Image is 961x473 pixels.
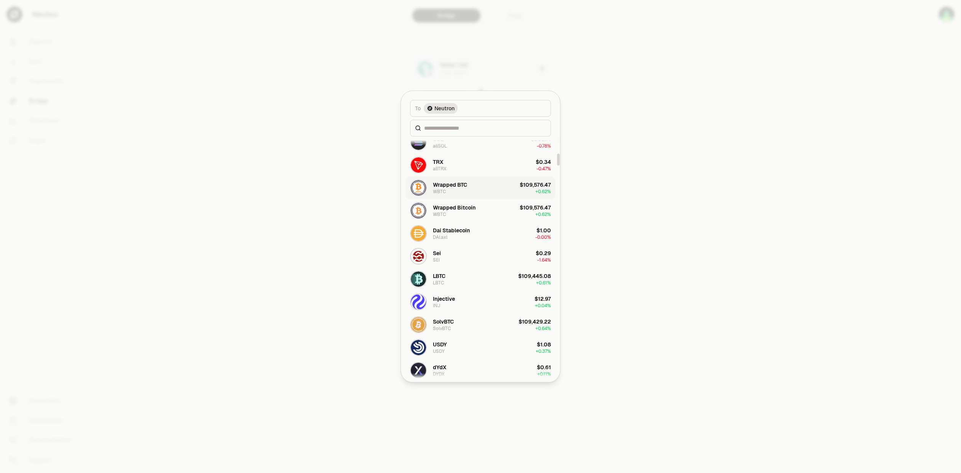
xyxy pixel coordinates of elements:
[519,318,551,325] div: $109,429.22
[520,204,551,211] div: $109,576.47
[428,106,432,111] img: Neutron Logo
[520,181,551,189] div: $109,576.47
[411,294,426,310] img: INJ Logo
[535,211,551,217] span: + 0.62%
[537,371,551,377] span: + 0.11%
[535,234,551,240] span: -0.00%
[405,199,556,222] button: WBTC LogoWrapped BitcoinWBTC$109,576.47+0.62%
[433,272,445,280] div: LBTC
[536,348,551,354] span: + 0.37%
[405,290,556,313] button: INJ LogoInjectiveINJ$12.97+0.04%
[433,371,444,377] div: DYDX
[415,105,421,112] span: To
[411,271,426,287] img: LBTC Logo
[433,295,455,303] div: Injective
[536,158,551,166] div: $0.34
[433,189,446,195] div: WBTC
[537,257,551,263] span: -1.64%
[405,313,556,336] button: SolvBTC LogoSolvBTCSolvBTC$109,429.22+0.64%
[433,135,444,143] div: SOL
[433,166,446,172] div: allTRX
[537,143,551,149] span: -0.78%
[535,189,551,195] span: + 0.62%
[536,227,551,234] div: $1.00
[434,105,455,112] span: Neutron
[405,245,556,268] button: SEI LogoSeiSEI$0.29-1.64%
[433,303,440,309] div: INJ
[411,226,426,241] img: DAI.axl Logo
[433,341,447,348] div: USDY
[405,268,556,290] button: LBTC LogoLBTCLBTC$109,445.08+0.61%
[433,227,470,234] div: Dai Stablecoin
[411,157,426,173] img: allTRX Logo
[433,143,447,149] div: allSOL
[433,158,443,166] div: TRX
[405,176,556,199] button: WBTC LogoWrapped BTCWBTC$109,576.47+0.62%
[433,211,446,217] div: WBTC
[535,295,551,303] div: $12.97
[537,363,551,371] div: $0.61
[405,131,556,154] button: allSOL LogoSOLallSOL$202.71-0.78%
[433,204,476,211] div: Wrapped Bitcoin
[535,325,551,332] span: + 0.64%
[411,135,426,150] img: allSOL Logo
[433,181,467,189] div: Wrapped BTC
[405,222,556,245] button: DAI.axl LogoDai StablecoinDAI.axl$1.00-0.00%
[411,180,426,195] img: WBTC Logo
[531,135,551,143] div: $202.71
[405,154,556,176] button: allTRX LogoTRXallTRX$0.34-0.47%
[535,303,551,309] span: + 0.04%
[433,257,440,263] div: SEI
[411,249,426,264] img: SEI Logo
[433,280,444,286] div: LBTC
[537,341,551,348] div: $1.08
[518,272,551,280] div: $109,445.08
[536,166,551,172] span: -0.47%
[405,336,556,359] button: USDY LogoUSDYUSDY$1.08+0.37%
[433,348,445,354] div: USDY
[411,203,426,218] img: WBTC Logo
[411,340,426,355] img: USDY Logo
[410,100,551,117] button: ToNeutron LogoNeutron
[433,325,451,332] div: SolvBTC
[433,363,446,371] div: dYdX
[433,234,447,240] div: DAI.axl
[405,359,556,382] button: DYDX LogodYdXDYDX$0.61+0.11%
[536,280,551,286] span: + 0.61%
[411,317,426,332] img: SolvBTC Logo
[433,249,441,257] div: Sei
[433,318,454,325] div: SolvBTC
[536,249,551,257] div: $0.29
[411,363,426,378] img: DYDX Logo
